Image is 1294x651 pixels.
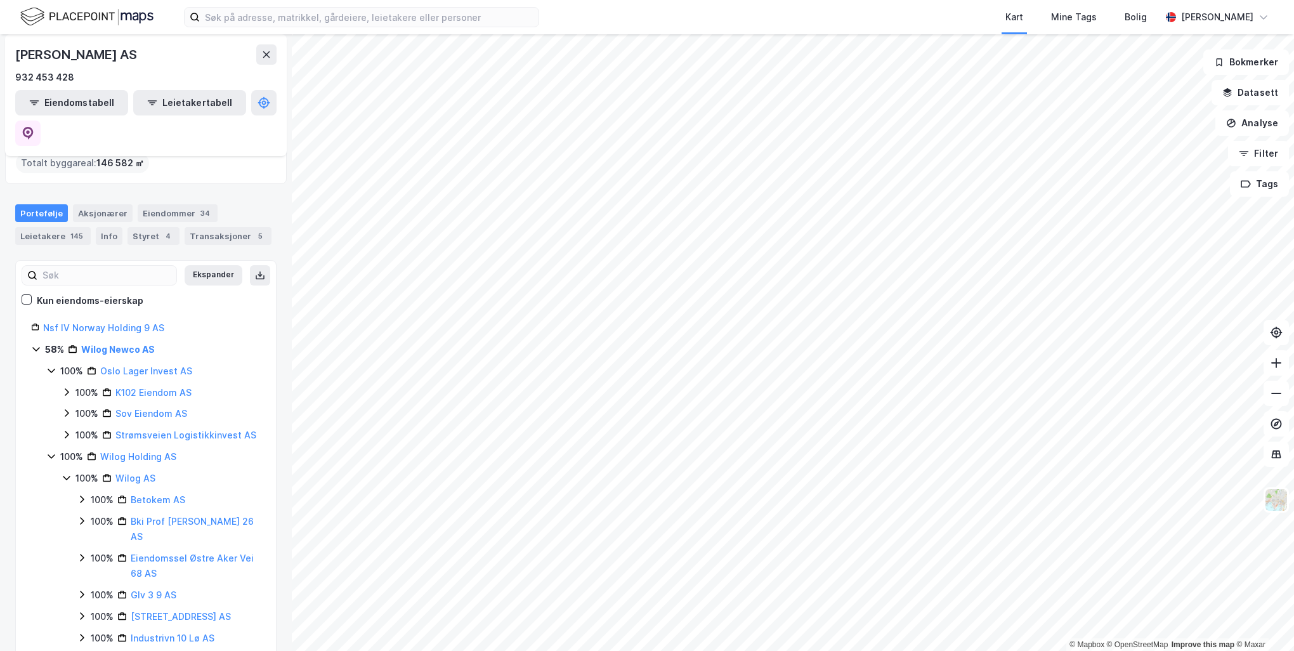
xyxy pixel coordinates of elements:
a: Eiendomssel Østre Aker Vei 68 AS [131,553,254,579]
div: 100% [75,406,98,421]
div: Portefølje [15,204,68,222]
div: 100% [75,385,98,400]
a: Improve this map [1172,640,1234,649]
div: Transaksjoner [185,227,271,245]
div: 4 [162,230,174,242]
div: 932 453 428 [15,70,74,85]
div: Info [96,227,122,245]
div: 100% [91,588,114,603]
div: Kart [1005,10,1023,25]
button: Leietakertabell [133,90,246,115]
button: Filter [1228,141,1289,166]
a: Wilog Holding AS [100,451,176,462]
input: Søk [37,266,176,285]
button: Bokmerker [1203,49,1289,75]
div: Mine Tags [1051,10,1097,25]
div: 5 [254,230,266,242]
div: 100% [91,631,114,646]
a: Glv 3 9 AS [131,589,176,600]
div: Totalt byggareal : [16,153,149,173]
a: Wilog Newco AS [81,344,155,355]
div: 58% [45,342,64,357]
img: Z [1264,488,1288,512]
div: Leietakere [15,227,91,245]
div: Styret [127,227,180,245]
a: Sov Eiendom AS [115,408,187,419]
div: Kun eiendoms-eierskap [37,293,143,308]
div: 100% [91,514,114,529]
div: Aksjonærer [73,204,133,222]
div: 100% [91,492,114,508]
a: Betokem AS [131,494,185,505]
a: Wilog AS [115,473,155,483]
button: Ekspander [185,265,242,286]
a: [STREET_ADDRESS] AS [131,611,231,622]
a: Strømsveien Logistikkinvest AS [115,430,256,440]
div: 100% [75,428,98,443]
span: 146 582 ㎡ [96,155,144,171]
button: Eiendomstabell [15,90,128,115]
iframe: Chat Widget [1231,590,1294,651]
div: 100% [91,551,114,566]
div: 100% [60,449,83,464]
div: 145 [68,230,86,242]
div: 100% [60,364,83,379]
div: 100% [91,609,114,624]
a: OpenStreetMap [1107,640,1168,649]
a: Nsf IV Norway Holding 9 AS [43,322,164,333]
a: Mapbox [1069,640,1104,649]
div: [PERSON_NAME] AS [15,44,140,65]
div: Bolig [1125,10,1147,25]
div: 34 [198,207,212,220]
a: Bki Prof [PERSON_NAME] 26 AS [131,516,254,542]
a: Industrivn 10 Lø AS [131,633,214,643]
div: [PERSON_NAME] [1181,10,1253,25]
button: Datasett [1212,80,1289,105]
a: Oslo Lager Invest AS [100,365,192,376]
img: logo.f888ab2527a4732fd821a326f86c7f29.svg [20,6,154,28]
button: Tags [1230,171,1289,197]
div: 100% [75,471,98,486]
a: K102 Eiendom AS [115,387,192,398]
div: Eiendommer [138,204,218,222]
button: Analyse [1215,110,1289,136]
div: Kontrollprogram for chat [1231,590,1294,651]
input: Søk på adresse, matrikkel, gårdeiere, leietakere eller personer [200,8,539,27]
